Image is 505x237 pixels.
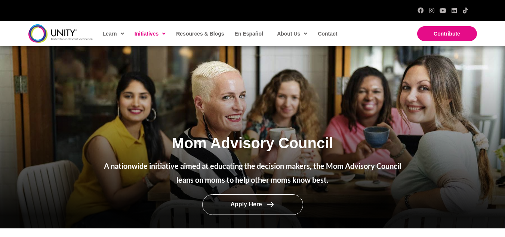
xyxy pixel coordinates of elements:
span: En Español [235,31,263,37]
span: Resources & Blogs [176,31,224,37]
a: About Us [273,25,310,42]
img: unity-logo-dark [28,24,93,43]
a: YouTube [440,7,446,13]
a: Apply Here [202,194,303,215]
span: Initiatives [135,28,166,39]
a: Resources & Blogs [172,25,227,42]
a: TikTok [462,7,468,13]
span: A nationwide initiative aimed at educating the decision makers, the Mom Advisory Council leans on... [104,161,401,184]
a: LinkedIn [451,7,457,13]
span: About Us [277,28,307,39]
span: Contribute [434,31,460,37]
a: Instagram [429,7,435,13]
span: Contact [318,31,337,37]
a: Contribute [417,26,477,41]
a: En Español [231,25,266,42]
a: Contact [314,25,340,42]
span: Mom Advisory Council [172,135,333,151]
span: Learn [103,28,124,39]
span: Apply Here [231,201,262,208]
a: Facebook [418,7,424,13]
